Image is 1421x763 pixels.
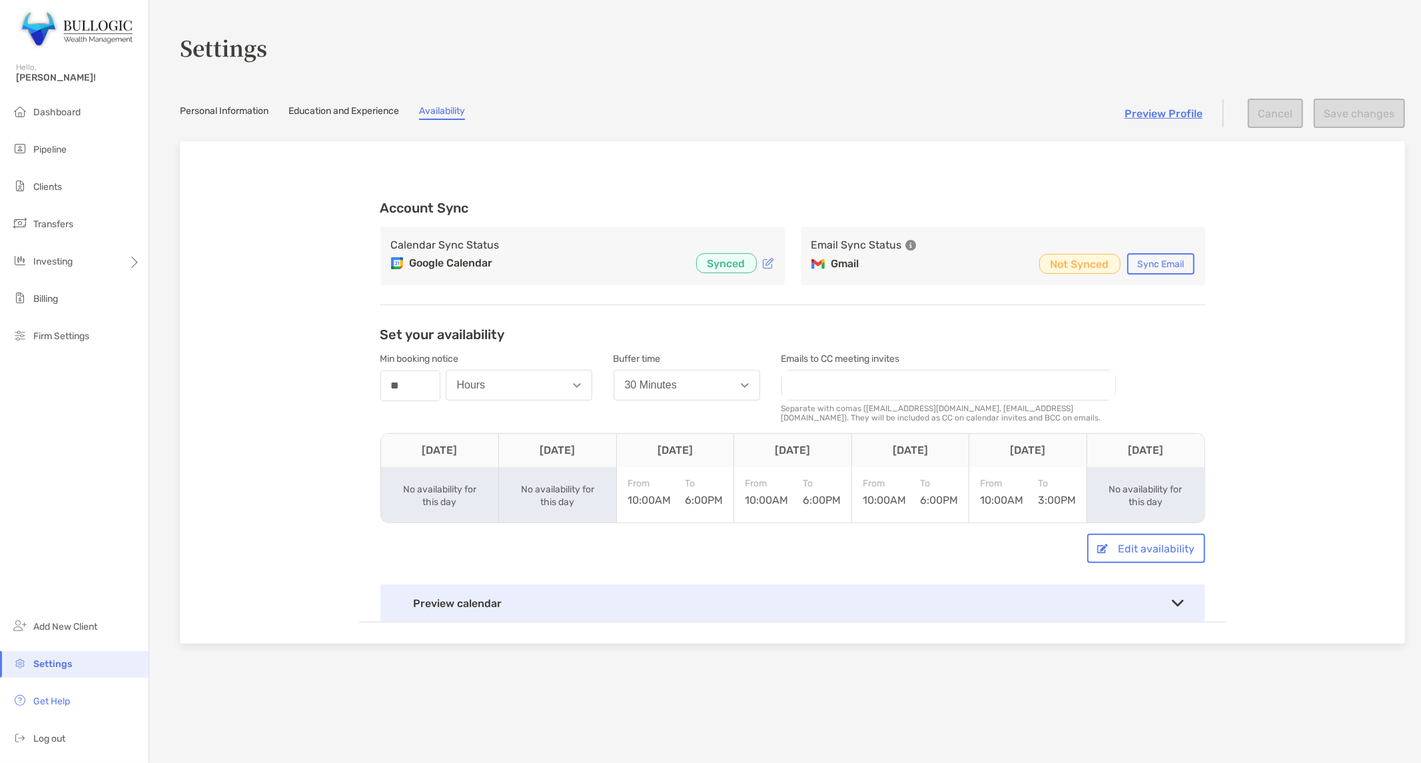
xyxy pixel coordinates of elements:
span: To [1038,478,1076,489]
span: Investing [33,256,73,267]
span: To [803,478,841,489]
img: investing icon [12,253,28,269]
span: To [685,478,723,489]
span: From [863,478,906,489]
div: Hours [457,379,486,391]
span: Transfers [33,219,73,230]
div: 6:00PM [803,478,841,506]
span: Pipeline [33,144,67,155]
th: [DATE] [498,434,616,467]
img: billing icon [12,290,28,306]
button: 30 Minutes [614,370,760,400]
div: 10:00AM [863,478,906,506]
h3: Settings [180,32,1405,63]
img: settings icon [12,655,28,671]
span: Log out [33,733,65,744]
span: Billing [33,293,58,305]
img: transfers icon [12,215,28,231]
span: Firm Settings [33,331,89,342]
img: Toggle [1172,600,1184,607]
div: 10:00AM [745,478,788,506]
h3: Email Sync Status [811,237,902,253]
button: Sync Email [1127,253,1194,275]
span: Get Help [33,696,70,707]
h3: Calendar Sync Status [391,237,500,253]
span: From [980,478,1023,489]
img: clients icon [12,178,28,194]
img: add_new_client icon [12,618,28,634]
img: pipeline icon [12,141,28,157]
div: 10:00AM [980,478,1023,506]
span: Add New Client [33,621,97,632]
button: Hours [446,370,592,400]
div: 10:00AM [628,478,671,506]
p: Gmail [831,256,859,272]
p: Google Calendar [410,255,493,271]
div: Buffer time [614,353,760,365]
img: get-help icon [12,692,28,708]
div: 6:00PM [685,478,723,506]
th: [DATE] [851,434,969,467]
img: firm-settings icon [12,327,28,343]
span: To [920,478,958,489]
th: [DATE] [969,434,1087,467]
th: [DATE] [381,434,499,467]
img: logout icon [12,730,28,746]
span: From [745,478,788,489]
th: [DATE] [733,434,851,467]
img: Zoe Logo [16,5,133,53]
div: No availability for this day [399,483,480,508]
img: button icon [1097,544,1108,554]
span: Clients [33,181,62,193]
th: [DATE] [1087,434,1204,467]
div: Separate with comas ([EMAIL_ADDRESS][DOMAIN_NAME], [EMAIL_ADDRESS][DOMAIN_NAME]). They will be in... [781,404,1116,422]
div: 30 Minutes [625,379,677,391]
div: Preview calendar [380,584,1205,622]
div: 6:00PM [920,478,958,506]
div: 3:00PM [1038,478,1076,506]
h2: Set your availability [380,327,505,343]
div: No availability for this day [1105,483,1186,508]
div: Emails to CC meeting invites [781,353,1115,365]
span: Settings [33,658,72,670]
div: No availability for this day [517,483,598,508]
a: Preview Profile [1125,107,1202,120]
div: Min booking notice [380,353,592,365]
span: [PERSON_NAME]! [16,72,141,83]
p: Not Synced [1051,256,1109,273]
a: Availability [419,105,465,120]
span: Dashboard [33,107,81,118]
img: Open dropdown arrow [741,383,749,388]
img: dashboard icon [12,103,28,119]
span: From [628,478,671,489]
img: Gmail [811,259,825,269]
a: Personal Information [180,105,268,120]
h3: Account Sync [380,200,1205,216]
img: Open dropdown arrow [573,383,581,388]
img: Google Calendar [391,257,403,269]
a: Education and Experience [288,105,399,120]
button: Edit availability [1087,534,1205,563]
p: Synced [708,255,745,272]
th: [DATE] [616,434,734,467]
